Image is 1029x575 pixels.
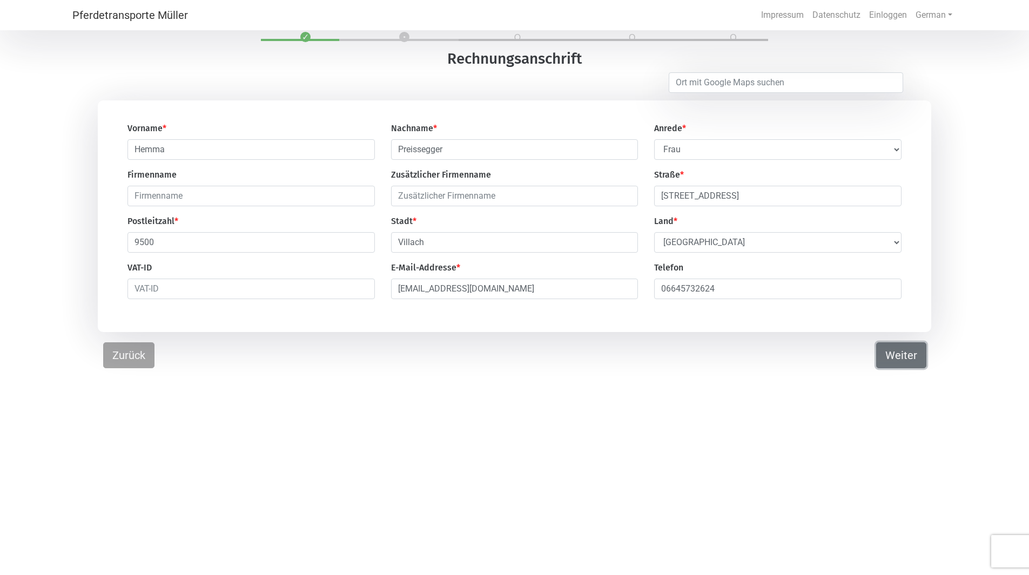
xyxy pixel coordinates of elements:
[911,4,957,26] a: German
[865,4,911,26] a: Einloggen
[391,168,491,181] label: Zusätzlicher Firmenname
[72,4,188,26] a: Pferdetransporte Müller
[127,215,178,228] label: Postleitzahl
[391,215,416,228] label: Stadt
[757,4,808,26] a: Impressum
[391,279,638,299] input: E-Mail-Addresse
[808,4,865,26] a: Datenschutz
[127,232,375,253] input: Postleitzahl
[391,261,460,274] label: E-Mail-Addresse
[127,139,375,160] input: Vorname
[103,342,154,368] button: Zurück
[391,122,437,135] label: Nachname
[654,279,902,299] input: Telefon
[654,261,683,274] label: Telefon
[654,215,677,228] label: Land
[127,279,375,299] input: VAT-ID
[876,342,926,368] button: Weiter
[654,186,902,206] input: Straße
[669,72,903,93] input: Ort mit Google Maps suchen
[127,168,177,181] label: Firmenname
[127,261,152,274] label: VAT-ID
[391,232,638,253] input: Stadt
[654,168,684,181] label: Straße
[391,186,638,206] input: Zusätzlicher Firmenname
[654,122,686,135] label: Anrede
[127,122,166,135] label: Vorname
[391,139,638,160] input: Nachname
[127,186,375,206] input: Firmenname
